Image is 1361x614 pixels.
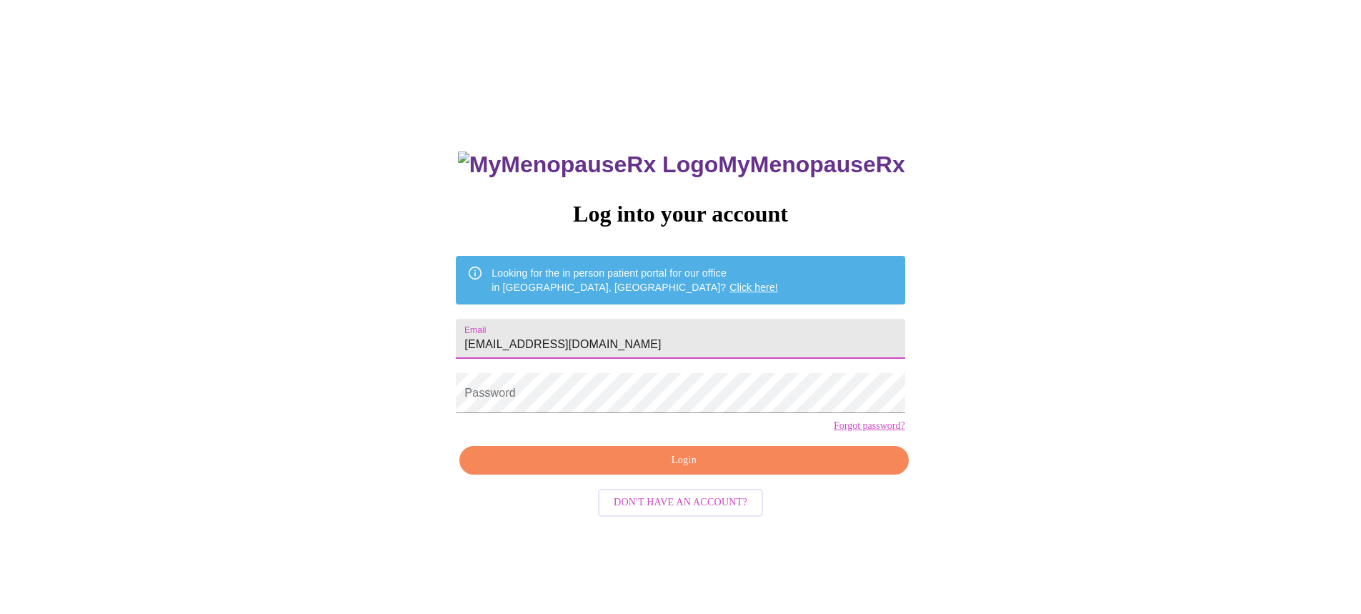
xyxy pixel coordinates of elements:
[594,495,767,507] a: Don't have an account?
[614,494,747,512] span: Don't have an account?
[492,260,778,300] div: Looking for the in person patient portal for our office in [GEOGRAPHIC_DATA], [GEOGRAPHIC_DATA]?
[459,446,908,475] button: Login
[476,452,892,470] span: Login
[456,201,904,227] h3: Log into your account
[729,282,778,293] a: Click here!
[598,489,763,517] button: Don't have an account?
[458,152,718,178] img: MyMenopauseRx Logo
[834,420,905,432] a: Forgot password?
[458,152,905,178] h3: MyMenopauseRx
